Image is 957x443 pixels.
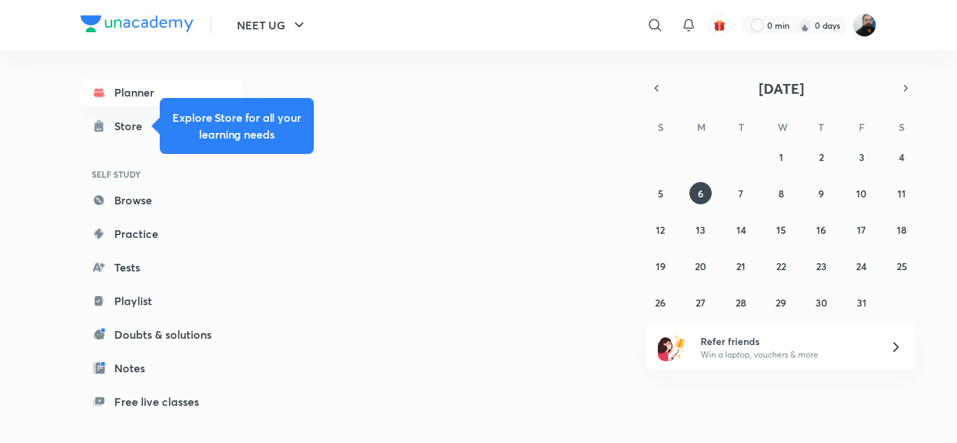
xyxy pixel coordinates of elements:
[81,15,193,32] img: Company Logo
[890,146,913,168] button: October 4, 2025
[81,186,243,214] a: Browse
[730,291,752,314] button: October 28, 2025
[832,388,942,428] iframe: Help widget launcher
[776,223,786,237] abbr: October 15, 2025
[798,18,812,32] img: streak
[738,120,744,134] abbr: Tuesday
[81,253,243,281] a: Tests
[890,182,913,204] button: October 11, 2025
[856,260,867,273] abbr: October 24, 2025
[776,296,786,309] abbr: October 29, 2025
[897,260,907,273] abbr: October 25, 2025
[818,120,824,134] abbr: Thursday
[656,260,666,273] abbr: October 19, 2025
[776,260,786,273] abbr: October 22, 2025
[713,19,726,31] img: avatar
[695,260,706,273] abbr: October 20, 2025
[649,291,672,314] button: October 26, 2025
[689,291,712,314] button: October 27, 2025
[851,182,873,204] button: October 10, 2025
[859,150,865,164] abbr: October 3, 2025
[696,223,705,237] abbr: October 13, 2025
[81,287,243,315] a: Playlist
[689,182,712,204] button: October 6, 2025
[658,187,663,200] abbr: October 5, 2025
[228,11,316,39] button: NEET UG
[851,255,873,277] button: October 24, 2025
[701,349,873,361] p: Win a laptop, vouchers & more
[698,187,703,200] abbr: October 6, 2025
[810,255,832,277] button: October 23, 2025
[816,223,826,237] abbr: October 16, 2025
[730,218,752,241] button: October 14, 2025
[81,15,193,36] a: Company Logo
[738,187,743,200] abbr: October 7, 2025
[899,120,904,134] abbr: Saturday
[770,182,792,204] button: October 8, 2025
[890,255,913,277] button: October 25, 2025
[689,255,712,277] button: October 20, 2025
[856,187,867,200] abbr: October 10, 2025
[759,79,804,98] span: [DATE]
[689,218,712,241] button: October 13, 2025
[819,150,824,164] abbr: October 2, 2025
[770,218,792,241] button: October 15, 2025
[81,78,243,106] a: Planner
[171,109,303,143] h5: Explore Store for all your learning needs
[851,218,873,241] button: October 17, 2025
[697,120,705,134] abbr: Monday
[810,291,832,314] button: October 30, 2025
[655,296,666,309] abbr: October 26, 2025
[810,218,832,241] button: October 16, 2025
[81,354,243,382] a: Notes
[851,291,873,314] button: October 31, 2025
[770,146,792,168] button: October 1, 2025
[859,120,865,134] abbr: Friday
[81,162,243,186] h6: SELF STUDY
[810,182,832,204] button: October 9, 2025
[770,255,792,277] button: October 22, 2025
[649,182,672,204] button: October 5, 2025
[656,223,665,237] abbr: October 12, 2025
[897,187,906,200] abbr: October 11, 2025
[899,150,904,164] abbr: October 4, 2025
[81,388,243,416] a: Free live classes
[730,255,752,277] button: October 21, 2025
[853,13,876,37] img: Sumit Kumar Agrawal
[658,333,686,361] img: referral
[897,223,907,237] abbr: October 18, 2025
[857,223,866,237] abbr: October 17, 2025
[818,187,824,200] abbr: October 9, 2025
[81,321,243,349] a: Doubts & solutions
[696,296,705,309] abbr: October 27, 2025
[708,14,731,36] button: avatar
[778,187,784,200] abbr: October 8, 2025
[779,150,783,164] abbr: October 1, 2025
[114,118,151,134] div: Store
[736,296,746,309] abbr: October 28, 2025
[815,296,827,309] abbr: October 30, 2025
[736,223,746,237] abbr: October 14, 2025
[658,120,663,134] abbr: Sunday
[666,78,896,98] button: [DATE]
[857,296,867,309] abbr: October 31, 2025
[81,220,243,248] a: Practice
[816,260,827,273] abbr: October 23, 2025
[778,120,787,134] abbr: Wednesday
[649,255,672,277] button: October 19, 2025
[701,334,873,349] h6: Refer friends
[810,146,832,168] button: October 2, 2025
[649,218,672,241] button: October 12, 2025
[736,260,745,273] abbr: October 21, 2025
[770,291,792,314] button: October 29, 2025
[851,146,873,168] button: October 3, 2025
[730,182,752,204] button: October 7, 2025
[890,218,913,241] button: October 18, 2025
[81,112,243,140] a: Store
